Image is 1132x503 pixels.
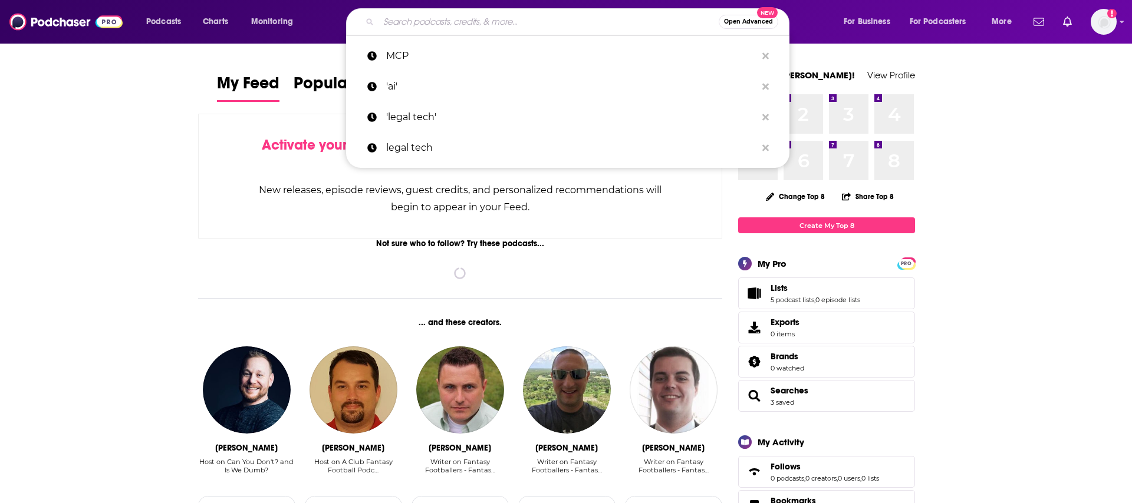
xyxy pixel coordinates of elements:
a: 0 creators [805,474,837,482]
p: 'ai' [386,71,756,102]
a: Searches [742,388,766,404]
a: 0 lists [861,474,879,482]
div: Search podcasts, credits, & more... [357,8,801,35]
button: open menu [835,12,905,31]
img: User Profile [1091,9,1117,35]
button: open menu [138,12,196,31]
span: , [860,474,861,482]
div: Writer on Fantasy Footballers - Fantas… [518,458,616,474]
span: Logged in as rebeccagreenhalgh [1091,9,1117,35]
a: MCP [346,41,789,71]
p: MCP [386,41,756,71]
a: Popular Feed [294,73,394,102]
div: Host on Can You Don't? and Is We Dumb? [198,458,295,474]
span: Exports [771,317,799,327]
a: 3 saved [771,398,794,406]
div: Writer on Fantasy Footballers - Fantas… [412,458,509,483]
span: Brands [738,346,915,378]
a: Michael Wenrich [523,346,610,433]
span: Charts [203,14,228,30]
a: Brands [771,351,804,362]
div: Joe Paisley [215,443,278,453]
a: Searches [771,385,808,396]
button: open menu [243,12,308,31]
span: Follows [771,461,801,472]
img: Joe Paisley [203,346,290,433]
a: 0 podcasts [771,474,804,482]
button: open menu [902,12,983,31]
a: Charts [195,12,235,31]
span: Podcasts [146,14,181,30]
span: Open Advanced [724,19,773,25]
button: Share Top 8 [841,185,894,208]
p: legal tech [386,133,756,163]
a: Welcome [PERSON_NAME]! [738,70,855,81]
span: Follows [738,456,915,488]
a: PRO [899,259,913,267]
span: Popular Feed [294,73,394,100]
div: Robert Wilson [642,443,705,453]
span: Activate your Feed [262,136,383,154]
span: 0 items [771,330,799,338]
a: 0 episode lists [815,296,860,304]
a: 'ai' [346,71,789,102]
div: Host on Can You Don't? and Is We Dumb? [198,458,295,483]
div: Writer on Fantasy Footballers - Fantas… [625,458,722,483]
button: Change Top 8 [759,189,832,204]
img: Robert Wilson [630,346,717,433]
div: Host on A Club Fantasy Football Podc… [305,458,402,474]
img: Podchaser - Follow, Share and Rate Podcasts [9,11,123,33]
a: Show notifications dropdown [1058,12,1077,32]
a: 0 watched [771,364,804,372]
a: Brands [742,353,766,370]
div: Host on A Club Fantasy Football Podc… [305,458,402,483]
span: New [757,7,778,18]
div: ... and these creators. [198,317,722,327]
div: Writer on Fantasy Footballers - Fantas… [412,458,509,474]
a: View Profile [867,70,915,81]
a: Lists [742,285,766,302]
span: For Podcasters [910,14,966,30]
div: Eric Ludwig [429,443,491,453]
div: Not sure who to follow? Try these podcasts... [198,239,722,249]
button: Show profile menu [1091,9,1117,35]
div: Ryan Weisse [322,443,384,453]
span: Monitoring [251,14,293,30]
a: Show notifications dropdown [1029,12,1049,32]
button: open menu [983,12,1026,31]
a: Create My Top 8 [738,217,915,233]
div: Writer on Fantasy Footballers - Fantas… [625,458,722,474]
img: Eric Ludwig [416,346,504,433]
img: Ryan Weisse [310,346,397,433]
span: , [804,474,805,482]
button: Open AdvancedNew [719,15,778,29]
a: Lists [771,283,860,293]
a: My Feed [217,73,279,102]
span: , [837,474,838,482]
input: Search podcasts, credits, & more... [379,12,719,31]
div: My Activity [758,436,804,448]
a: 0 users [838,474,860,482]
div: New releases, episode reviews, guest credits, and personalized recommendations will begin to appe... [258,181,663,216]
div: Writer on Fantasy Footballers - Fantas… [518,458,616,483]
a: legal tech [346,133,789,163]
a: Follows [771,461,879,472]
a: Exports [738,312,915,343]
svg: Add a profile image [1107,9,1117,18]
span: More [992,14,1012,30]
a: 5 podcast lists [771,296,814,304]
a: 'legal tech' [346,102,789,133]
span: For Business [844,14,890,30]
span: Lists [738,277,915,309]
div: Michael Wenrich [535,443,598,453]
span: My Feed [217,73,279,100]
span: Brands [771,351,798,362]
span: Lists [771,283,788,293]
